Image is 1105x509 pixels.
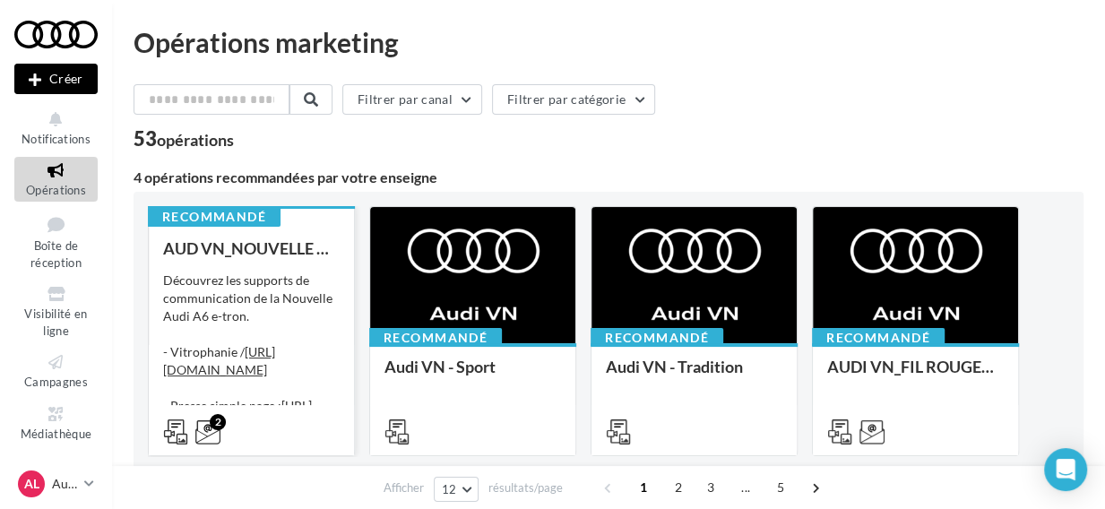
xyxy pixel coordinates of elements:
[30,238,82,270] span: Boîte de réception
[14,106,98,150] button: Notifications
[342,84,482,115] button: Filtrer par canal
[14,401,98,444] a: Médiathèque
[629,473,658,502] span: 1
[24,475,39,493] span: AL
[163,272,340,451] div: Découvrez les supports de communication de la Nouvelle Audi A6 e-tron. - Vitrophanie / - Presse s...
[134,29,1083,56] div: Opérations marketing
[492,84,655,115] button: Filtrer par catégorie
[52,475,77,493] p: Audi LAON
[21,427,92,441] span: Médiathèque
[14,64,98,94] div: Nouvelle campagne
[134,129,234,149] div: 53
[134,170,1083,185] div: 4 opérations recommandées par votre enseigne
[26,183,86,197] span: Opérations
[369,328,502,348] div: Recommandé
[766,473,795,502] span: 5
[1044,448,1087,491] div: Open Intercom Messenger
[827,358,1004,393] div: AUDI VN_FIL ROUGE 2025 - A1, Q2, Q3, Q5 et Q4 e-tron
[148,207,281,227] div: Recommandé
[14,349,98,393] a: Campagnes
[22,132,91,146] span: Notifications
[14,467,98,501] a: AL Audi LAON
[14,64,98,94] button: Créer
[591,328,723,348] div: Recommandé
[434,477,479,502] button: 12
[210,414,226,430] div: 2
[14,209,98,274] a: Boîte de réception
[24,375,88,389] span: Campagnes
[488,479,563,496] span: résultats/page
[442,482,457,496] span: 12
[384,358,561,393] div: Audi VN - Sport
[696,473,725,502] span: 3
[384,479,424,496] span: Afficher
[812,328,945,348] div: Recommandé
[664,473,693,502] span: 2
[157,132,234,148] div: opérations
[14,157,98,201] a: Opérations
[606,358,782,393] div: Audi VN - Tradition
[163,239,340,257] div: AUD VN_NOUVELLE A6 e-tron
[14,280,98,341] a: Visibilité en ligne
[731,473,760,502] span: ...
[24,306,87,338] span: Visibilité en ligne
